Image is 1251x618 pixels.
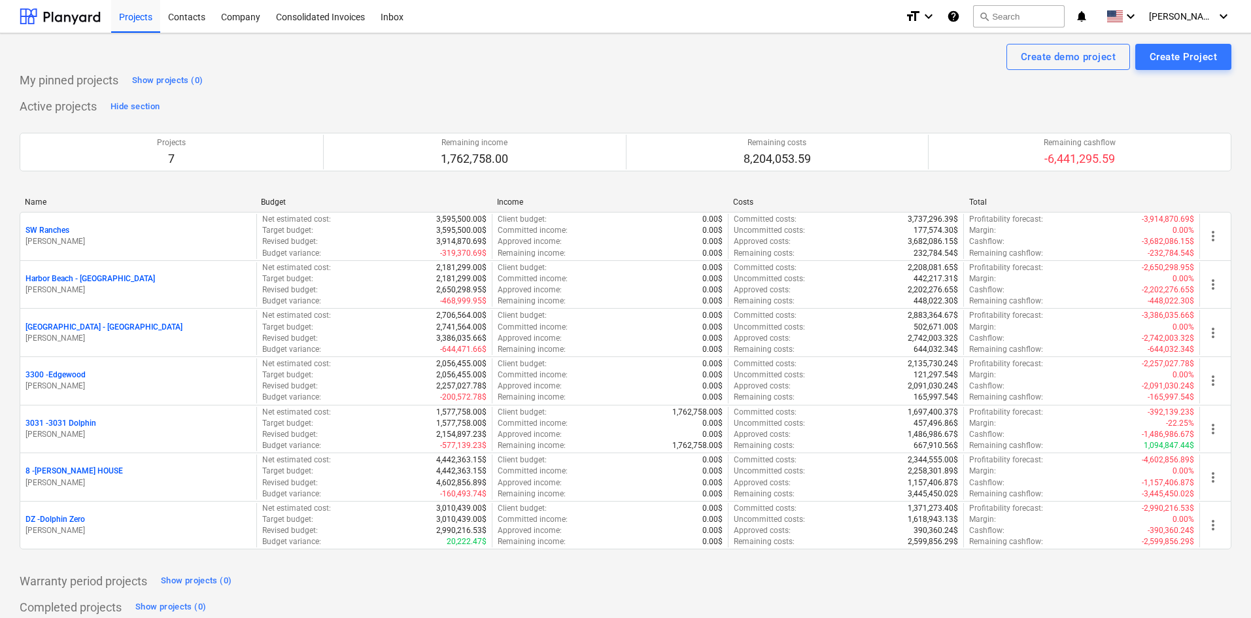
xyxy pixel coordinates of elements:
[262,381,318,392] p: Revised budget :
[262,392,321,403] p: Budget variance :
[969,344,1043,355] p: Remaining cashflow :
[26,514,85,525] p: DZ - Dolphin Zero
[969,489,1043,500] p: Remaining cashflow :
[1205,373,1221,388] span: more_vert
[436,407,487,418] p: 1,577,758.00$
[734,536,795,547] p: Remaining costs :
[20,574,147,589] p: Warranty period projects
[1142,477,1194,489] p: -1,157,406.87$
[262,466,313,477] p: Target budget :
[1044,137,1116,148] p: Remaining cashflow
[436,310,487,321] p: 2,706,564.00$
[1142,358,1194,369] p: -2,257,027.78$
[1144,440,1194,451] p: 1,094,847.44$
[132,596,209,617] button: Show projects (0)
[969,262,1043,273] p: Profitability forecast :
[908,477,958,489] p: 1,157,406.87$
[26,322,251,344] div: [GEOGRAPHIC_DATA] - [GEOGRAPHIC_DATA][PERSON_NAME]
[1173,466,1194,477] p: 0.00%
[734,381,791,392] p: Approved costs :
[702,273,723,284] p: 0.00$
[498,344,566,355] p: Remaining income :
[436,381,487,392] p: 2,257,027.78$
[969,236,1004,247] p: Cashflow :
[436,466,487,477] p: 4,442,363.15$
[969,514,996,525] p: Margin :
[969,418,996,429] p: Margin :
[969,429,1004,440] p: Cashflow :
[969,525,1004,536] p: Cashflow :
[1142,429,1194,440] p: -1,486,986.67$
[702,248,723,259] p: 0.00$
[672,440,723,451] p: 1,762,758.00$
[1148,344,1194,355] p: -644,032.34$
[262,503,331,514] p: Net estimated cost :
[497,197,723,207] div: Income
[436,214,487,225] p: 3,595,500.00$
[734,262,797,273] p: Committed costs :
[734,248,795,259] p: Remaining costs :
[26,466,251,488] div: 8 -[PERSON_NAME] HOUSE[PERSON_NAME]
[107,96,163,117] button: Hide section
[702,503,723,514] p: 0.00$
[914,248,958,259] p: 232,784.54$
[436,503,487,514] p: 3,010,439.00$
[969,225,996,236] p: Margin :
[702,489,723,500] p: 0.00$
[498,407,547,418] p: Client budget :
[26,369,86,381] p: 3300 - Edgewood
[498,262,547,273] p: Client budget :
[734,418,805,429] p: Uncommitted costs :
[161,574,231,589] div: Show projects (0)
[734,392,795,403] p: Remaining costs :
[1123,9,1139,24] i: keyboard_arrow_down
[969,310,1043,321] p: Profitability forecast :
[1142,536,1194,547] p: -2,599,856.29$
[132,73,203,88] div: Show projects (0)
[1142,236,1194,247] p: -3,682,086.15$
[947,9,960,24] i: Knowledge base
[702,525,723,536] p: 0.00$
[702,344,723,355] p: 0.00$
[498,214,547,225] p: Client budget :
[969,273,996,284] p: Margin :
[702,477,723,489] p: 0.00$
[914,322,958,333] p: 502,671.00$
[440,392,487,403] p: -200,572.78$
[734,358,797,369] p: Committed costs :
[734,214,797,225] p: Committed costs :
[908,489,958,500] p: 3,445,450.02$
[262,248,321,259] p: Budget variance :
[441,151,508,167] p: 1,762,758.00
[1149,11,1214,22] span: [PERSON_NAME]
[702,284,723,296] p: 0.00$
[979,11,989,22] span: search
[498,310,547,321] p: Client budget :
[436,358,487,369] p: 2,056,455.00$
[262,273,313,284] p: Target budget :
[262,322,313,333] p: Target budget :
[498,536,566,547] p: Remaining income :
[498,248,566,259] p: Remaining income :
[1166,418,1194,429] p: -22.25%
[734,310,797,321] p: Committed costs :
[26,381,251,392] p: [PERSON_NAME]
[702,455,723,466] p: 0.00$
[908,358,958,369] p: 2,135,730.24$
[436,333,487,344] p: 3,386,035.66$
[498,440,566,451] p: Remaining income :
[436,477,487,489] p: 4,602,856.89$
[1142,310,1194,321] p: -3,386,035.66$
[702,392,723,403] p: 0.00$
[969,407,1043,418] p: Profitability forecast :
[1216,9,1231,24] i: keyboard_arrow_down
[20,600,122,615] p: Completed projects
[702,429,723,440] p: 0.00$
[1148,407,1194,418] p: -392,139.23$
[908,503,958,514] p: 1,371,273.40$
[914,273,958,284] p: 442,217.31$
[908,236,958,247] p: 3,682,086.15$
[734,225,805,236] p: Uncommitted costs :
[498,322,568,333] p: Committed income :
[262,369,313,381] p: Target budget :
